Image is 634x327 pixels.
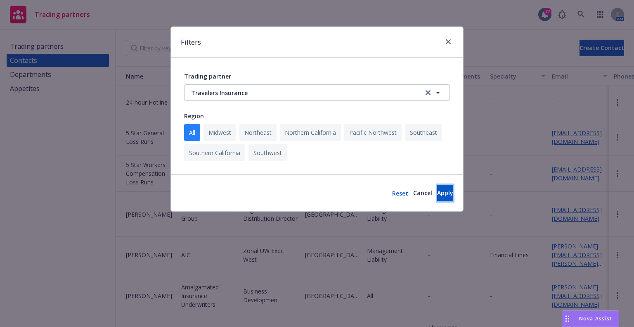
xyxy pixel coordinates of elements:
h1: Filters [181,37,201,48]
a: clear selection [423,88,433,98]
button: Cancel [413,185,432,201]
div: Drag to move [562,311,572,327]
span: Nova Assist [579,315,612,322]
a: close [443,37,453,47]
span: Cancel [413,189,432,197]
button: Travelers Insuranceclear selection [184,84,450,101]
span: Travelers Insurance [191,88,409,97]
span: Region [184,112,204,120]
span: Apply [437,189,453,197]
a: Reset [392,189,408,198]
button: Apply [437,185,453,201]
span: Trading partner [184,72,231,80]
button: Nova Assist [562,310,619,327]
